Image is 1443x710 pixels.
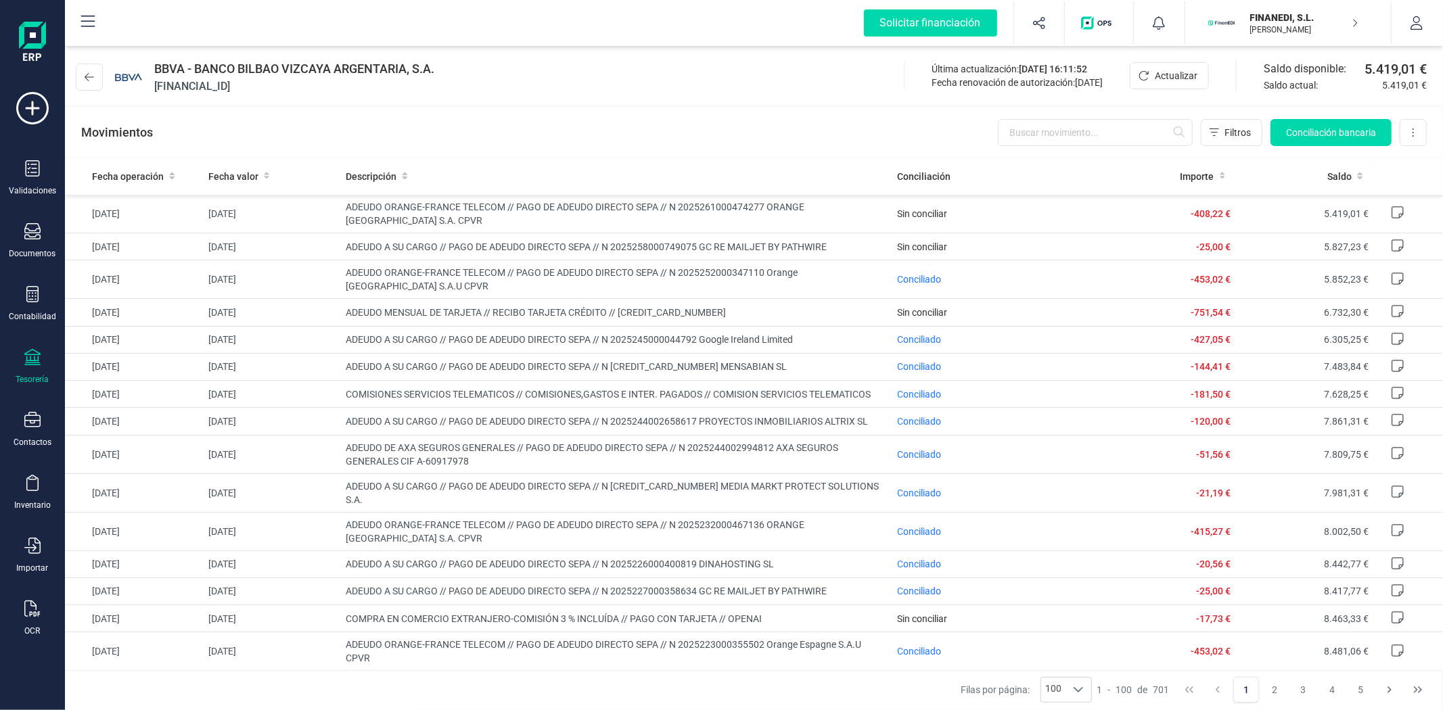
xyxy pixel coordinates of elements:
[1236,326,1374,353] td: 6.305,25 €
[1236,233,1374,260] td: 5.827,23 €
[346,240,886,254] span: ADEUDO A SU CARGO // PAGO DE ADEUDO DIRECTO SEPA // N 2025258000749075 GC RE MAILJET BY PATHWIRE
[1382,78,1427,92] span: 5.419,01 €
[1205,677,1231,703] button: Previous Page
[1236,512,1374,550] td: 8.002,50 €
[14,500,51,511] div: Inventario
[1196,241,1231,252] span: -25,00 €
[1233,677,1259,703] button: Page 1
[1130,62,1209,89] button: Actualizar
[864,9,997,37] div: Solicitar financiación
[961,677,1092,703] div: Filas por página:
[1191,526,1231,537] span: -415,27 €
[14,437,51,448] div: Contactos
[346,360,886,373] span: ADEUDO A SU CARGO // PAGO DE ADEUDO DIRECTO SEPA // N [CREDIT_CARD_NUMBER] MENSABIAN SL
[1191,274,1231,285] span: -453,02 €
[1264,78,1377,92] span: Saldo actual:
[65,435,203,473] td: [DATE]
[897,586,941,596] span: Conciliado
[897,170,950,183] span: Conciliación
[346,170,396,183] span: Descripción
[1191,646,1231,657] span: -453,02 €
[1236,408,1374,435] td: 7.861,31 €
[1155,69,1197,82] span: Actualizar
[1250,11,1358,24] p: FINANEDI, S.L.
[346,584,886,598] span: ADEUDO A SU CARGO // PAGO DE ADEUDO DIRECTO SEPA // N 2025227000358634 GC RE MAILJET BY PATHWIRE
[1201,119,1262,146] button: Filtros
[203,299,341,326] td: [DATE]
[1196,449,1231,460] span: -51,56 €
[346,518,886,545] span: ADEUDO ORANGE-FRANCE TELECOM // PAGO DE ADEUDO DIRECTO SEPA // N 2025232000467136 ORANGE [GEOGRAP...
[1377,677,1402,703] button: Next Page
[897,526,941,537] span: Conciliado
[897,488,941,498] span: Conciliado
[1207,8,1237,38] img: FI
[203,326,341,353] td: [DATE]
[1196,488,1231,498] span: -21,19 €
[897,613,947,624] span: Sin conciliar
[897,241,947,252] span: Sin conciliar
[897,646,941,657] span: Conciliado
[1262,677,1288,703] button: Page 2
[1236,195,1374,233] td: 5.419,01 €
[1236,473,1374,512] td: 7.981,31 €
[1236,299,1374,326] td: 6.732,30 €
[65,408,203,435] td: [DATE]
[1181,170,1214,183] span: Importe
[25,625,41,636] div: OCR
[897,361,941,372] span: Conciliado
[65,195,203,233] td: [DATE]
[1236,605,1374,632] td: 8.463,33 €
[65,512,203,550] td: [DATE]
[154,60,434,78] span: BBVA - BANCO BILBAO VIZCAYA ARGENTARIA, S.A.
[897,416,941,427] span: Conciliado
[203,353,341,380] td: [DATE]
[1081,16,1117,30] img: Logo de OPS
[203,381,341,408] td: [DATE]
[9,185,56,196] div: Validaciones
[1286,126,1376,139] span: Conciliación bancaria
[203,408,341,435] td: [DATE]
[1138,683,1148,696] span: de
[203,632,341,671] td: [DATE]
[203,195,341,233] td: [DATE]
[208,170,258,183] span: Fecha valor
[1236,353,1374,380] td: 7.483,84 €
[1270,119,1392,146] button: Conciliación bancaria
[897,449,941,460] span: Conciliado
[346,638,886,665] span: ADEUDO ORANGE-FRANCE TELECOM // PAGO DE ADEUDO DIRECTO SEPA // N 2025223000355502 Orange Espagne ...
[1073,1,1125,45] button: Logo de OPS
[203,550,341,577] td: [DATE]
[65,299,203,326] td: [DATE]
[1236,632,1374,671] td: 8.481,06 €
[1236,260,1374,299] td: 5.852,23 €
[81,123,153,142] p: Movimientos
[1191,389,1231,400] span: -181,50 €
[1236,435,1374,473] td: 7.809,75 €
[203,577,341,605] td: [DATE]
[1365,60,1427,78] span: 5.419,01 €
[1196,559,1231,569] span: -20,56 €
[998,119,1193,146] input: Buscar movimiento...
[65,577,203,605] td: [DATE]
[1191,361,1231,372] span: -144,41 €
[897,274,941,285] span: Conciliado
[1201,1,1375,45] button: FIFINANEDI, S.L.[PERSON_NAME]
[1097,683,1103,696] span: 1
[9,248,56,259] div: Documentos
[1019,64,1087,74] span: [DATE] 16:11:52
[1191,307,1231,318] span: -751,54 €
[203,605,341,632] td: [DATE]
[1097,683,1170,696] div: -
[1264,61,1359,77] span: Saldo disponible:
[1041,678,1066,702] span: 100
[848,1,1013,45] button: Solicitar financiación
[65,260,203,299] td: [DATE]
[1405,677,1431,703] button: Last Page
[1327,170,1352,183] span: Saldo
[346,200,886,227] span: ADEUDO ORANGE-FRANCE TELECOM // PAGO DE ADEUDO DIRECTO SEPA // N 2025261000474277 ORANGE [GEOGRAP...
[65,632,203,671] td: [DATE]
[897,334,941,345] span: Conciliado
[92,170,164,183] span: Fecha operación
[65,233,203,260] td: [DATE]
[346,333,886,346] span: ADEUDO A SU CARGO // PAGO DE ADEUDO DIRECTO SEPA // N 2025245000044792 Google Ireland Limited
